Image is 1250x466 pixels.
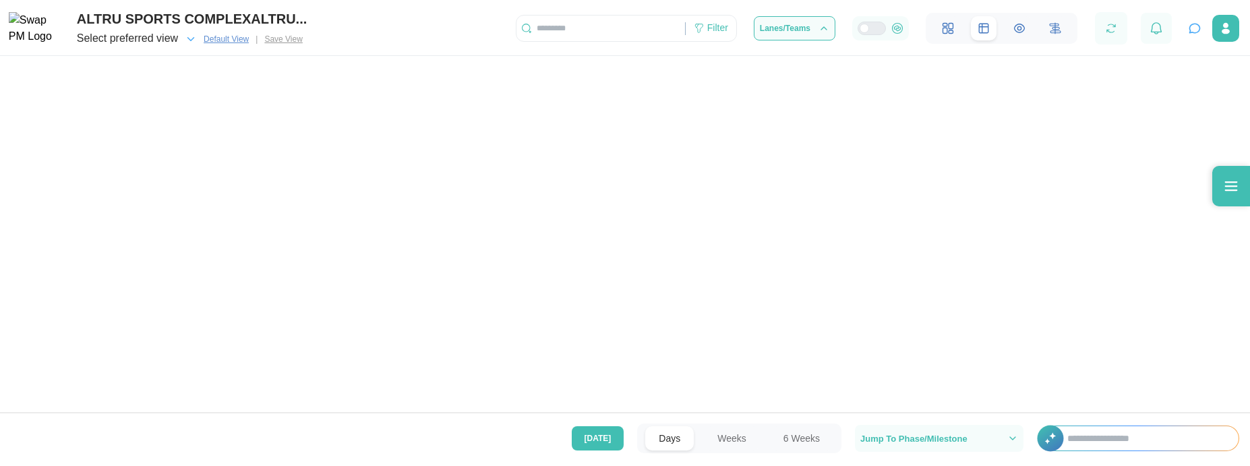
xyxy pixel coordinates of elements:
button: Refresh Grid [1102,19,1121,38]
span: Default View [204,32,249,46]
button: 6 Weeks [770,426,833,450]
div: + [1037,426,1239,451]
span: [DATE] [585,427,612,450]
div: Filter [686,17,736,40]
div: | [256,33,258,46]
button: Days [645,426,694,450]
button: Jump To Phase/Milestone [855,425,1023,452]
span: Lanes/Teams [760,24,810,32]
button: Open project assistant [1185,19,1204,38]
div: ALTRU SPORTS COMPLEXALTRU... [77,9,308,30]
div: Filter [707,21,728,36]
button: Default View [198,32,254,47]
button: Lanes/Teams [754,16,835,40]
button: [DATE] [572,426,624,450]
img: Swap PM Logo [9,12,63,46]
button: Select preferred view [77,30,197,49]
div: Select preferred view [77,30,178,47]
button: Weeks [704,426,760,450]
span: Jump To Phase/Milestone [860,434,968,443]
